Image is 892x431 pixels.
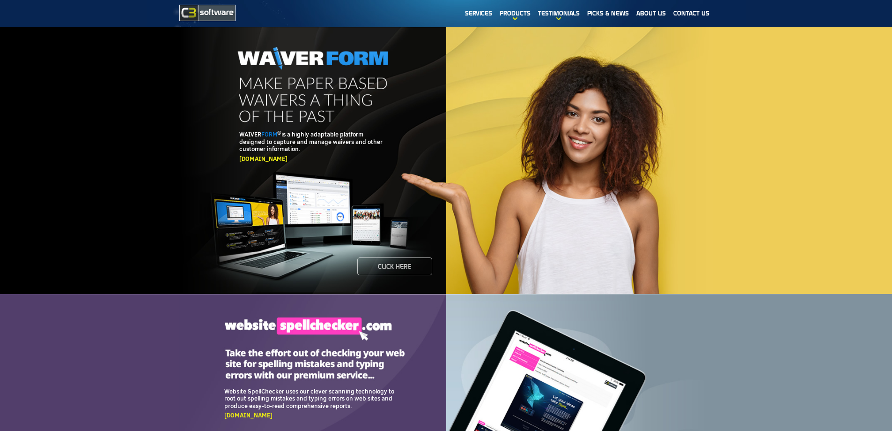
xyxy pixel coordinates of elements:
[261,130,277,138] span: FORM
[670,2,713,24] a: Contact Us
[633,2,670,24] a: About us
[369,264,420,269] span: Click here
[583,2,633,24] a: Picks & News
[179,5,236,21] img: C3 Software
[357,257,432,275] a: Click here
[239,154,288,163] a: [DOMAIN_NAME]
[461,2,496,24] a: Services
[496,2,534,24] a: Products
[277,129,281,136] sup: ®
[224,388,400,410] p: Website SpellChecker uses our clever scanning technology to root out spelling mistakes and typing...
[534,2,583,24] a: Testimonials
[239,131,386,153] p: WAIVER is a highly adaptable platform designed to capture and manage waivers and other customer i...
[224,411,273,419] a: [DOMAIN_NAME]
